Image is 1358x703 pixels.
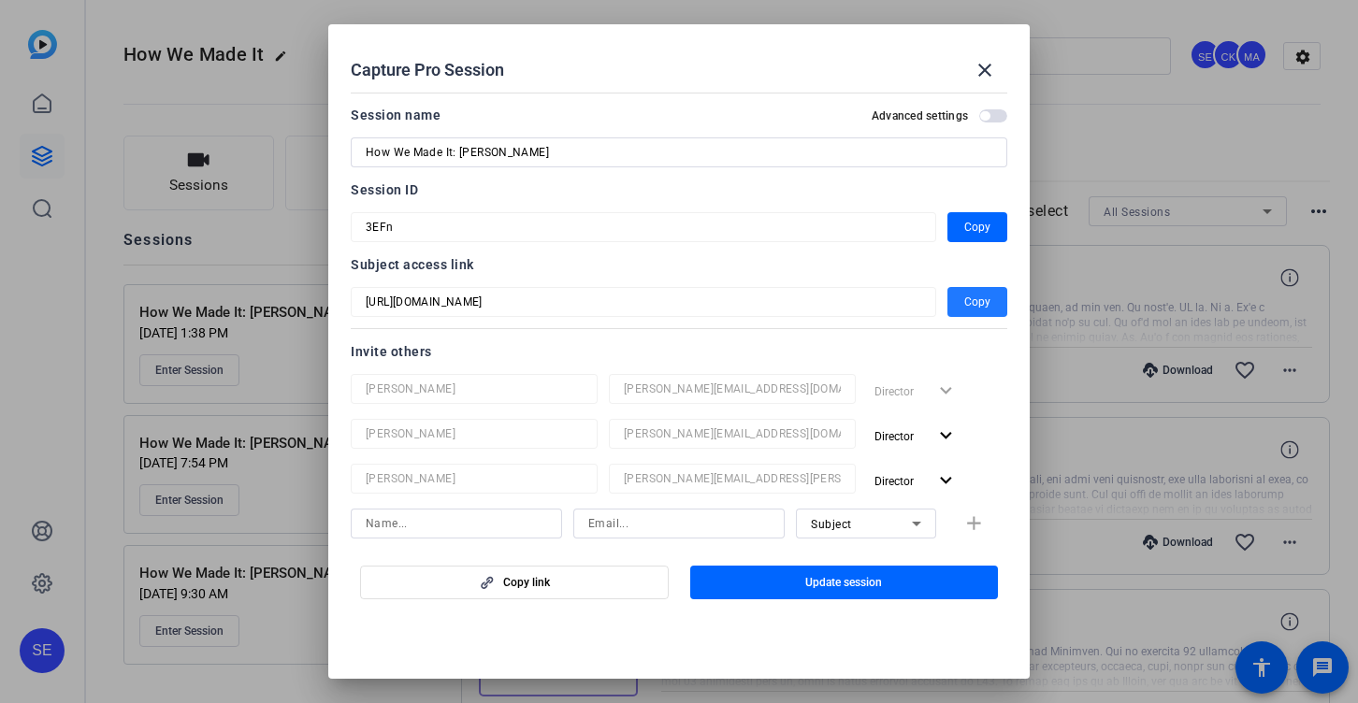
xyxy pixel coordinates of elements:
[366,291,921,313] input: Session OTP
[588,512,770,535] input: Email...
[805,575,882,590] span: Update session
[811,518,852,531] span: Subject
[624,378,841,400] input: Email...
[964,216,990,238] span: Copy
[624,423,841,445] input: Email...
[872,108,968,123] h2: Advanced settings
[366,423,583,445] input: Name...
[867,464,965,497] button: Director
[874,430,914,443] span: Director
[366,378,583,400] input: Name...
[947,287,1007,317] button: Copy
[624,467,841,490] input: Email...
[351,179,1007,201] div: Session ID
[874,475,914,488] span: Director
[360,566,669,599] button: Copy link
[351,48,1007,93] div: Capture Pro Session
[934,469,958,493] mat-icon: expand_more
[690,566,999,599] button: Update session
[503,575,550,590] span: Copy link
[934,424,958,448] mat-icon: expand_more
[366,216,921,238] input: Session OTP
[867,419,965,452] button: Director
[947,212,1007,242] button: Copy
[351,340,1007,363] div: Invite others
[964,291,990,313] span: Copy
[351,104,441,126] div: Session name
[366,467,583,490] input: Name...
[974,59,996,81] mat-icon: close
[366,512,547,535] input: Name...
[366,141,992,164] input: Enter Session Name
[351,253,1007,276] div: Subject access link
